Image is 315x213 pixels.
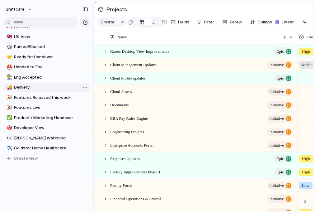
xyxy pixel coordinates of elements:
[269,181,284,190] span: initiative
[3,154,90,163] button: Create view
[272,17,296,27] button: Linear
[6,145,12,151] button: ✈️
[110,88,132,95] span: Cloud Assess
[204,19,214,25] span: Filter
[6,135,12,141] button: 👀
[110,47,169,55] span: Carers Desktop View Improvements
[3,52,90,62] a: 🤝Ready for Handover
[110,61,157,68] span: Client Management Updates
[269,87,284,96] span: initiative
[110,128,144,135] span: Engineering Projects
[101,19,115,25] span: Create
[302,169,310,175] span: High
[274,168,293,176] button: Epic
[7,124,11,132] div: 🎯
[7,43,11,51] div: 🎲
[168,17,192,27] button: Fields
[7,53,11,61] div: 🤝
[6,44,12,50] button: 🎲
[110,101,129,108] span: Documents
[7,114,11,121] div: ✅
[267,195,293,203] button: initiative
[7,84,11,91] div: 🚚
[14,115,88,121] span: Product / Marketing Handover
[110,141,153,148] span: Enterprise Accounts Portal
[6,84,12,90] button: 🚚
[269,195,284,203] span: initiative
[3,103,90,112] a: 🎉Features Live
[3,73,90,82] a: 👨‍🏭Eng Accepted
[3,113,90,123] a: ✅Product / Marketing Handover
[6,94,12,101] button: 🎉
[269,114,284,123] span: initiative
[267,88,293,96] button: initiative
[276,168,284,177] span: Epic
[6,64,12,70] button: ⛑️
[110,195,161,202] span: Financial Operations & Payroll
[14,155,38,162] span: Create view
[7,64,11,71] div: ⛑️
[6,34,12,40] button: 🇬🇧
[274,74,293,82] button: Epic
[3,143,90,153] a: ✈️Goldstar Home Healthcare
[267,114,293,123] button: initiative
[110,168,160,175] span: Facility Improvements Phase 1
[14,104,88,111] span: Features Live
[267,141,293,149] button: initiative
[194,17,217,27] button: Filter
[269,101,284,109] span: initiative
[3,42,90,51] a: 🎲Parked/Blocked
[282,19,294,25] span: Linear
[247,17,277,27] button: Collapse
[110,155,140,162] span: Expenses Updates
[7,33,11,40] div: 🇬🇧
[14,54,88,60] span: Ready for Handover
[6,74,12,80] button: 👨‍🏭
[14,34,88,40] span: UK View
[276,47,284,56] span: Epic
[105,4,128,15] span: Projects
[3,62,90,72] a: ⛑️Handed to Eng.
[14,135,88,141] span: [PERSON_NAME] Watching
[6,23,12,30] button: 🇨🇦
[274,47,293,56] button: Epic
[6,54,12,60] button: 🤝
[6,115,12,121] button: ✅
[3,93,90,102] a: 🎉Features Released this week
[6,104,12,111] button: 🎉
[219,17,245,27] button: Group
[6,125,12,131] button: 🎯
[3,123,90,133] a: 🎯Developer View
[7,145,11,152] div: ✈️
[267,128,293,136] button: initiative
[267,101,293,109] button: initiative
[269,128,284,136] span: initiative
[14,145,88,151] span: Goldstar Home Healthcare
[7,104,11,111] div: 🎉
[110,114,148,122] span: EBA Pay Rules Engine
[14,74,88,80] span: Eng Accepted
[6,6,25,12] span: shiftcare
[14,125,88,131] span: Developer View
[269,61,284,69] span: initiative
[267,182,293,190] button: initiative
[276,154,284,163] span: Epic
[267,61,293,69] button: initiative
[14,64,88,70] span: Handed to Eng.
[230,19,242,25] span: Group
[3,32,90,41] a: 🇬🇧UK View
[14,44,88,50] span: Parked/Blocked
[3,133,90,143] a: 👀[PERSON_NAME] Watching
[302,182,309,189] span: Low
[3,83,90,92] div: 🚚Delivery
[178,19,189,25] span: Fields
